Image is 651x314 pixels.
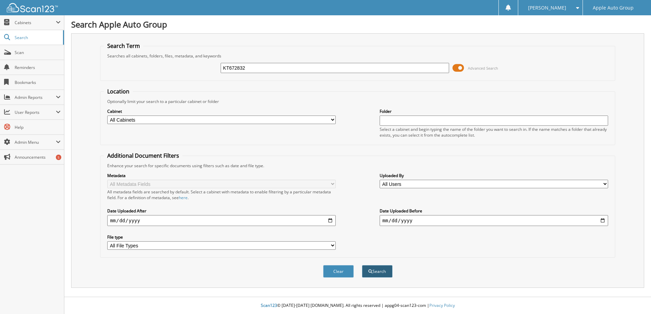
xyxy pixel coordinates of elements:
[528,6,566,10] span: [PERSON_NAME]
[107,208,336,214] label: Date Uploaded After
[107,189,336,200] div: All metadata fields are searched by default. Select a cabinet with metadata to enable filtering b...
[362,265,393,278] button: Search
[71,19,644,30] h1: Search Apple Auto Group
[64,297,651,314] div: © [DATE]-[DATE] [DOMAIN_NAME]. All rights reserved | appg04-scan123-com |
[593,6,634,10] span: Apple Auto Group
[380,215,608,226] input: end
[104,53,612,59] div: Searches all cabinets, folders, files, metadata, and keywords
[468,66,498,71] span: Advanced Search
[104,88,133,95] legend: Location
[380,173,608,178] label: Uploaded By
[104,42,143,50] legend: Search Term
[15,20,56,25] span: Cabinets
[15,139,56,145] span: Admin Menu
[179,195,188,200] a: here
[15,154,61,160] span: Announcements
[380,108,608,114] label: Folder
[15,50,61,55] span: Scan
[15,80,61,85] span: Bookmarks
[617,281,651,314] iframe: Chat Widget
[7,3,58,12] img: scan123-logo-white.svg
[380,208,608,214] label: Date Uploaded Before
[15,109,56,115] span: User Reports
[107,215,336,226] input: start
[104,163,612,169] div: Enhance your search for specific documents using filters such as date and file type.
[104,99,612,104] div: Optionally limit your search to a particular cabinet or folder
[15,94,56,100] span: Admin Reports
[380,126,608,138] div: Select a cabinet and begin typing the name of the folder you want to search in. If the name match...
[107,234,336,240] label: File type
[56,155,61,160] div: 5
[429,302,455,308] a: Privacy Policy
[15,35,60,40] span: Search
[15,124,61,130] span: Help
[107,108,336,114] label: Cabinet
[104,152,182,159] legend: Additional Document Filters
[15,65,61,70] span: Reminders
[323,265,354,278] button: Clear
[107,173,336,178] label: Metadata
[261,302,277,308] span: Scan123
